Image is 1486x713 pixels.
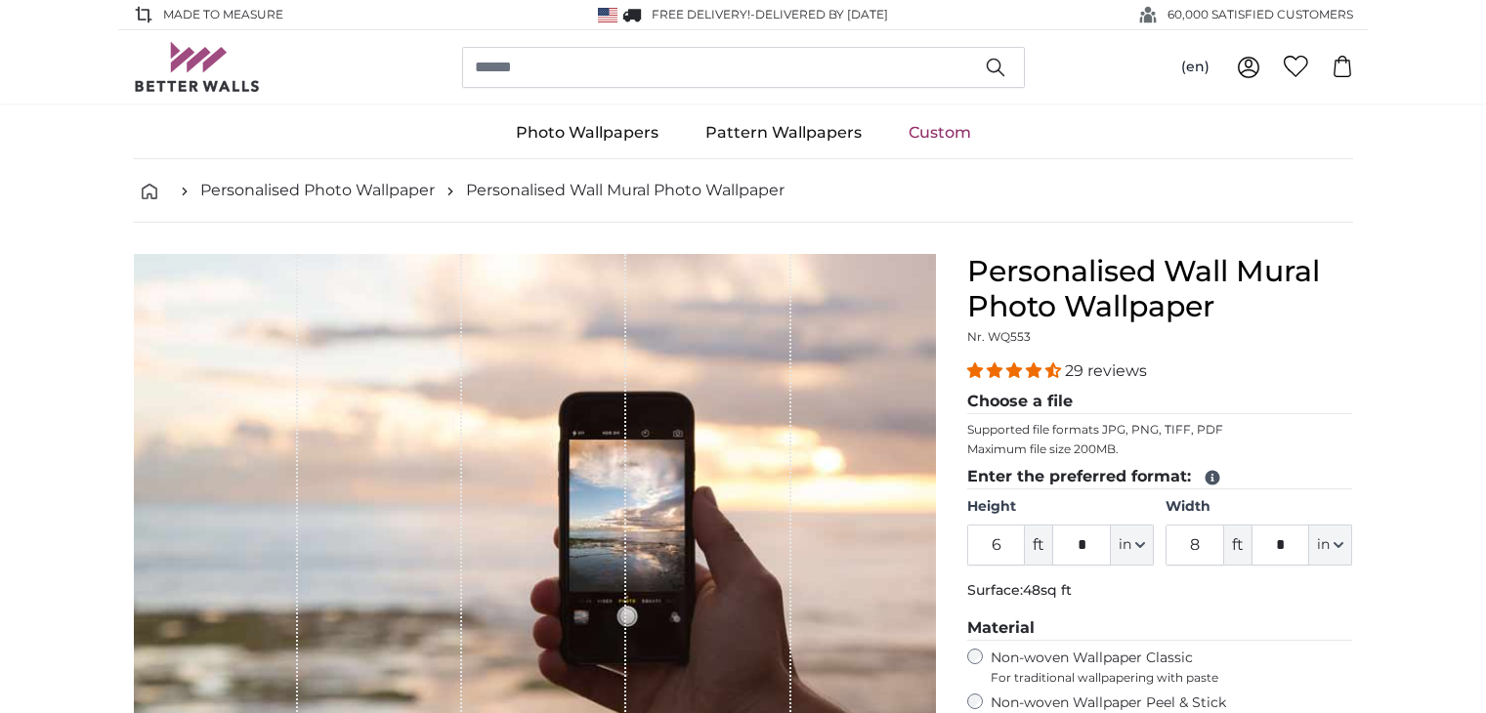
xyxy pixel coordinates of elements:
[466,179,785,202] a: Personalised Wall Mural Photo Wallpaper
[682,107,885,158] a: Pattern Wallpapers
[1166,497,1352,517] label: Width
[598,8,617,22] img: United States
[1119,535,1131,555] span: in
[967,254,1353,324] h1: Personalised Wall Mural Photo Wallpaper
[967,581,1353,601] p: Surface:
[967,497,1154,517] label: Height
[885,107,995,158] a: Custom
[652,7,750,21] span: FREE delivery!
[967,422,1353,438] p: Supported file formats JPG, PNG, TIFF, PDF
[750,7,888,21] span: -
[1025,524,1052,566] span: ft
[1166,50,1225,85] button: (en)
[967,361,1065,380] span: 4.34 stars
[163,6,283,23] span: Made to Measure
[492,107,682,158] a: Photo Wallpapers
[967,616,1353,641] legend: Material
[1309,524,1352,566] button: in
[967,441,1353,457] p: Maximum file size 200MB.
[134,159,1353,223] nav: breadcrumbs
[1065,361,1147,380] span: 29 reviews
[1111,524,1154,566] button: in
[134,42,261,92] img: Betterwalls
[1224,524,1252,566] span: ft
[1317,535,1330,555] span: in
[1023,581,1072,599] span: 48sq ft
[1168,6,1353,23] span: 60,000 SATISFIED CUSTOMERS
[991,649,1353,686] label: Non-woven Wallpaper Classic
[755,7,888,21] span: Delivered by [DATE]
[991,670,1353,686] span: For traditional wallpapering with paste
[967,390,1353,414] legend: Choose a file
[200,179,435,202] a: Personalised Photo Wallpaper
[967,465,1353,489] legend: Enter the preferred format:
[967,329,1031,344] span: Nr. WQ553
